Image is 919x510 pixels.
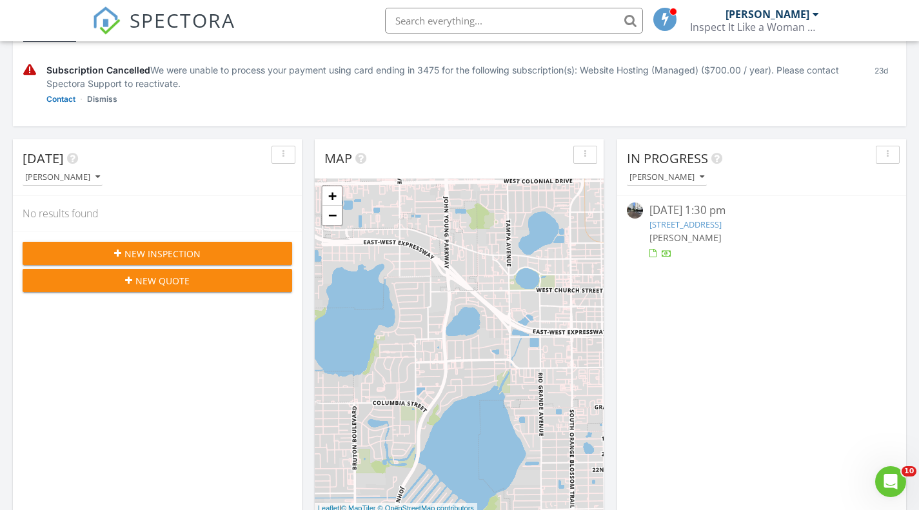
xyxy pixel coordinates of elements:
span: 10 [902,466,916,476]
input: Search everything... [385,8,643,34]
div: [PERSON_NAME] [25,173,100,182]
span: In Progress [627,150,708,167]
span: Map [324,150,352,167]
div: We were unable to process your payment using card ending in 3475 for the following subscription(s... [46,63,856,90]
div: 23d [867,63,896,106]
img: warning-336e3c8b2db1497d2c3c.svg [23,63,36,77]
a: [DATE] 1:30 pm [STREET_ADDRESS] [PERSON_NAME] [627,202,896,260]
iframe: Intercom live chat [875,466,906,497]
div: [DATE] 1:30 pm [649,202,874,219]
button: [PERSON_NAME] [23,169,103,186]
a: Dismiss [87,93,117,106]
span: New Quote [135,274,190,288]
button: [PERSON_NAME] [627,169,707,186]
span: [DATE] [23,150,64,167]
span: Subscription Cancelled [46,64,150,75]
a: Zoom in [322,186,342,206]
img: The Best Home Inspection Software - Spectora [92,6,121,35]
button: New Inspection [23,242,292,265]
img: streetview [627,202,643,219]
a: [STREET_ADDRESS] [649,219,722,230]
a: SPECTORA [92,17,235,44]
span: SPECTORA [130,6,235,34]
div: [PERSON_NAME] [726,8,809,21]
button: New Quote [23,269,292,292]
div: No results found [13,196,302,231]
span: [PERSON_NAME] [649,231,722,244]
div: Inspect It Like a Woman LLC [690,21,819,34]
span: New Inspection [124,247,201,260]
a: Contact [46,93,75,106]
div: [PERSON_NAME] [629,173,704,182]
a: Zoom out [322,206,342,225]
